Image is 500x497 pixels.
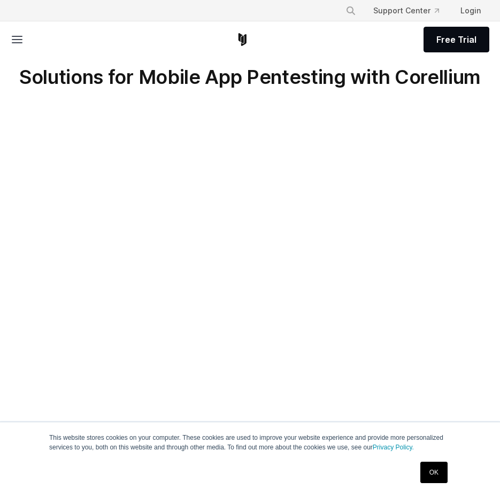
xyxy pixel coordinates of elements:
p: This website stores cookies on your computer. These cookies are used to improve your website expe... [49,433,451,452]
a: Login [452,1,489,20]
button: Search [341,1,360,20]
div: Navigation Menu [337,1,489,20]
a: Privacy Policy. [373,444,414,451]
a: Free Trial [424,27,489,52]
span: Free Trial [436,33,476,46]
a: Corellium Home [236,33,249,46]
span: Solutions for Mobile App Pentesting with Corellium [19,65,481,89]
a: OK [420,462,448,483]
a: Support Center [365,1,448,20]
